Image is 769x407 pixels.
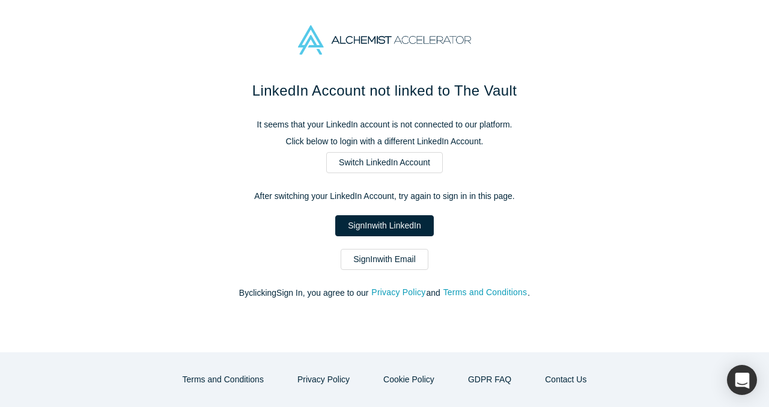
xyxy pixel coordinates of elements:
[132,118,637,131] p: It seems that your LinkedIn account is not connected to our platform.
[298,25,471,55] img: Alchemist Accelerator Logo
[371,369,447,390] button: Cookie Policy
[170,369,276,390] button: Terms and Conditions
[341,249,428,270] a: SignInwith Email
[335,215,433,236] a: SignInwith LinkedIn
[532,369,599,390] button: Contact Us
[132,190,637,203] p: After switching your LinkedIn Account, try again to sign in in this page.
[132,80,637,102] h1: LinkedIn Account not linked to The Vault
[443,286,528,299] button: Terms and Conditions
[326,152,443,173] a: Switch LinkedIn Account
[285,369,362,390] button: Privacy Policy
[132,287,637,299] p: By clicking Sign In , you agree to our and .
[455,369,524,390] a: GDPR FAQ
[132,135,637,148] p: Click below to login with a different LinkedIn Account.
[371,286,426,299] button: Privacy Policy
